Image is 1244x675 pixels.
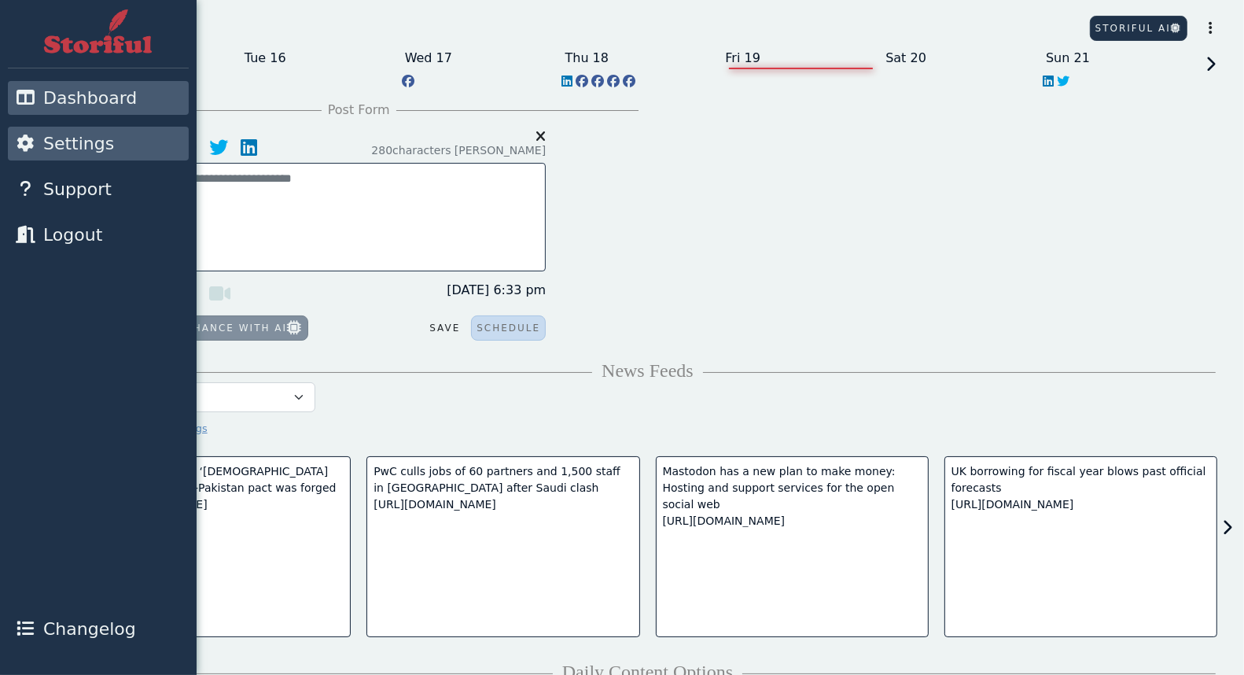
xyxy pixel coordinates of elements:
span: [DATE] 6:33 pm [432,281,546,300]
span: Dashboard [43,85,240,111]
div: Tue 16 [240,46,400,71]
a: Settings [166,422,208,434]
div: PwC culls jobs of 60 partners and 1,500 staff in [GEOGRAPHIC_DATA] after Saudi clash [URL][DOMAIN... [374,463,632,513]
div: Petrodollars and the ‘[DEMOGRAPHIC_DATA] bomb’: how a Saudi-Pakistan pact was forged [URL][DOMAIN... [85,463,344,513]
div: Post Form [79,101,639,120]
span: Settings [43,131,240,157]
h4: News Feeds [79,360,1216,382]
span: Logout [43,222,240,248]
button: Storiful AI [1090,16,1187,41]
div: Mastodon has a new plan to make money: Hosting and support services for the open social web [URL]... [663,463,922,529]
a: Support [8,172,189,206]
div: Thu 18 [561,46,721,71]
a: Settings [8,127,189,160]
div: Sat 20 [881,46,1041,71]
div: Fri 19 [720,46,881,71]
img: Storiful Logo [43,8,153,55]
span: Changelog [43,616,240,642]
span: Support [43,176,240,202]
span: Add new feeds in [79,422,208,434]
a: Dashboard [8,81,189,115]
a: Changelog [8,612,189,646]
div: Wed 17 [400,46,561,71]
div: UK borrowing for fiscal year blows past official forecasts [URL][DOMAIN_NAME] [951,463,1210,513]
small: Twitter only allows up to 280 characters [371,142,546,159]
iframe: Chat [1177,604,1232,663]
div: Sun 21 [1041,46,1202,71]
button: Save [425,316,465,340]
